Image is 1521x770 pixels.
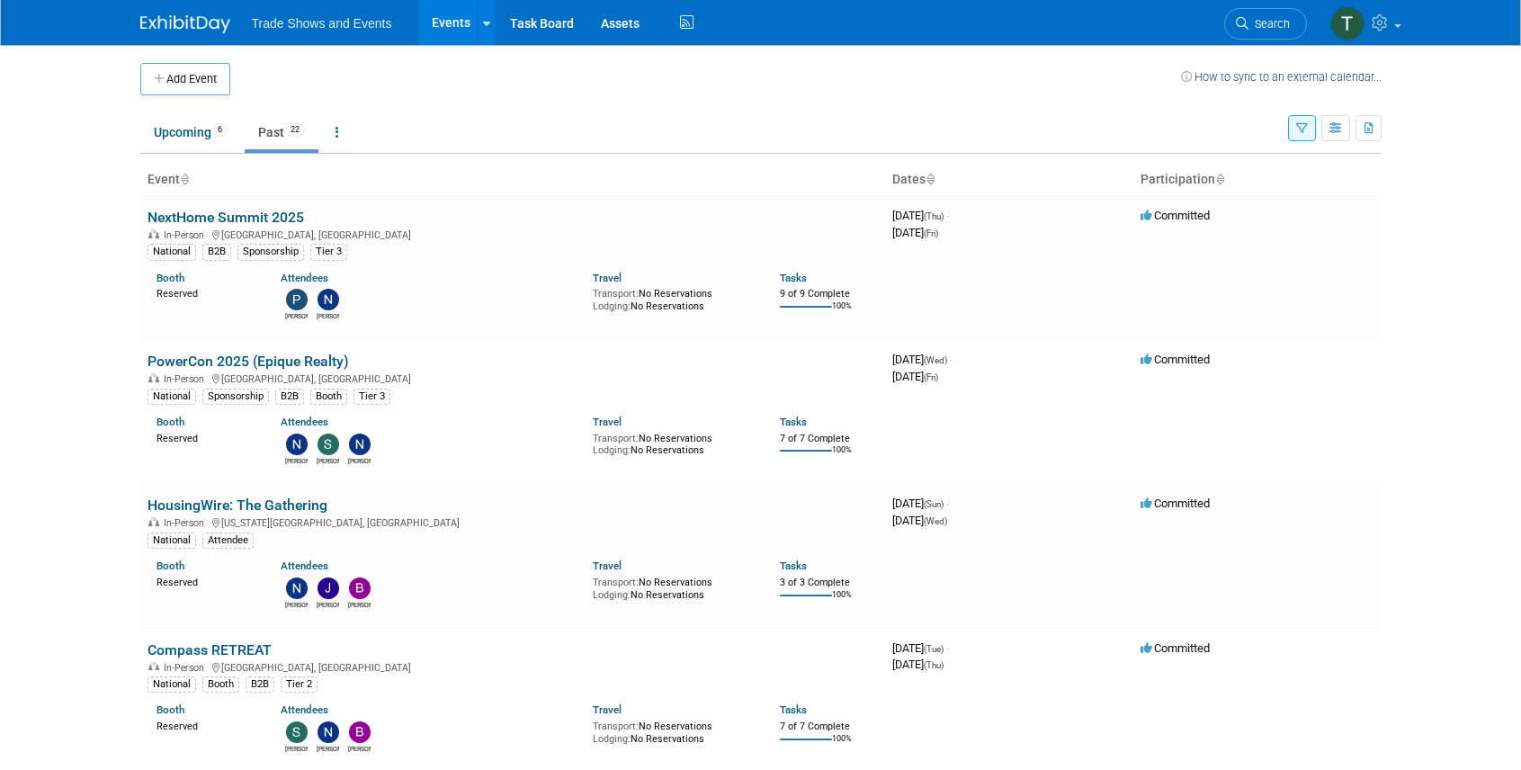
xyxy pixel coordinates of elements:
[1248,17,1290,31] span: Search
[1181,70,1382,84] a: How to sync to an external calendar...
[148,244,196,260] div: National
[353,389,390,405] div: Tier 3
[148,641,272,658] a: Compass RETREAT
[286,434,308,455] img: Nate McCombs
[1141,497,1210,510] span: Committed
[285,310,308,321] div: Peter Hannun
[946,497,949,510] span: -
[285,599,308,610] div: Nate McCombs
[892,497,949,510] span: [DATE]
[140,115,241,149] a: Upcoming6
[281,703,328,716] a: Attendees
[310,389,347,405] div: Booth
[148,227,878,241] div: [GEOGRAPHIC_DATA], [GEOGRAPHIC_DATA]
[286,721,308,743] img: Simona Daneshfar
[148,371,878,385] div: [GEOGRAPHIC_DATA], [GEOGRAPHIC_DATA]
[924,516,947,526] span: (Wed)
[593,577,639,588] span: Transport:
[317,310,339,321] div: Nate McCombs
[924,355,947,365] span: (Wed)
[237,244,304,260] div: Sponsorship
[157,717,255,733] div: Reserved
[593,444,631,456] span: Lodging:
[148,389,196,405] div: National
[286,577,308,599] img: Nate McCombs
[281,272,328,284] a: Attendees
[832,734,852,758] td: 100%
[318,434,339,455] img: Simona Daneshfar
[317,743,339,754] div: Nate McCombs
[1133,165,1382,195] th: Participation
[157,560,184,572] a: Booth
[780,272,807,284] a: Tasks
[924,644,944,654] span: (Tue)
[157,284,255,300] div: Reserved
[245,115,318,149] a: Past22
[157,272,184,284] a: Booth
[593,573,753,601] div: No Reservations No Reservations
[780,703,807,716] a: Tasks
[349,721,371,743] img: Bobby DeSpain
[285,455,308,466] div: Nate McCombs
[950,353,953,366] span: -
[148,659,878,674] div: [GEOGRAPHIC_DATA], [GEOGRAPHIC_DATA]
[924,372,938,382] span: (Fri)
[593,589,631,601] span: Lodging:
[1141,641,1210,655] span: Committed
[593,703,622,716] a: Travel
[780,288,878,300] div: 9 of 9 Complete
[349,577,371,599] img: Bobby DeSpain
[892,658,944,671] span: [DATE]
[202,389,269,405] div: Sponsorship
[924,228,938,238] span: (Fri)
[780,416,807,428] a: Tasks
[202,244,231,260] div: B2B
[832,445,852,470] td: 100%
[148,533,196,549] div: National
[317,599,339,610] div: Jennifer Pingrey
[317,455,339,466] div: Simona Daneshfar
[157,703,184,716] a: Booth
[157,429,255,445] div: Reserved
[180,172,189,186] a: Sort by Event Name
[157,573,255,589] div: Reserved
[892,209,949,222] span: [DATE]
[832,590,852,614] td: 100%
[348,743,371,754] div: Bobby DeSpain
[892,353,953,366] span: [DATE]
[892,514,947,527] span: [DATE]
[593,284,753,312] div: No Reservations No Reservations
[281,560,328,572] a: Attendees
[148,373,159,382] img: In-Person Event
[310,244,347,260] div: Tier 3
[892,226,938,239] span: [DATE]
[348,455,371,466] div: Noah Reaves
[212,123,228,137] span: 6
[164,517,210,529] span: In-Person
[348,599,371,610] div: Bobby DeSpain
[252,16,392,31] span: Trade Shows and Events
[1224,8,1307,40] a: Search
[140,15,230,33] img: ExhibitDay
[349,434,371,455] img: Noah Reaves
[285,123,305,137] span: 22
[164,662,210,674] span: In-Person
[148,497,327,514] a: HousingWire: The Gathering
[924,211,944,221] span: (Thu)
[318,721,339,743] img: Nate McCombs
[148,676,196,693] div: National
[593,721,639,732] span: Transport:
[286,289,308,310] img: Peter Hannun
[148,229,159,238] img: In-Person Event
[318,577,339,599] img: Jennifer Pingrey
[1330,6,1364,40] img: Tiff Wagner
[1141,353,1210,366] span: Committed
[924,660,944,670] span: (Thu)
[140,165,885,195] th: Event
[148,515,878,529] div: [US_STATE][GEOGRAPHIC_DATA], [GEOGRAPHIC_DATA]
[164,229,210,241] span: In-Person
[140,63,230,95] button: Add Event
[780,721,878,733] div: 7 of 7 Complete
[157,416,184,428] a: Booth
[593,272,622,284] a: Travel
